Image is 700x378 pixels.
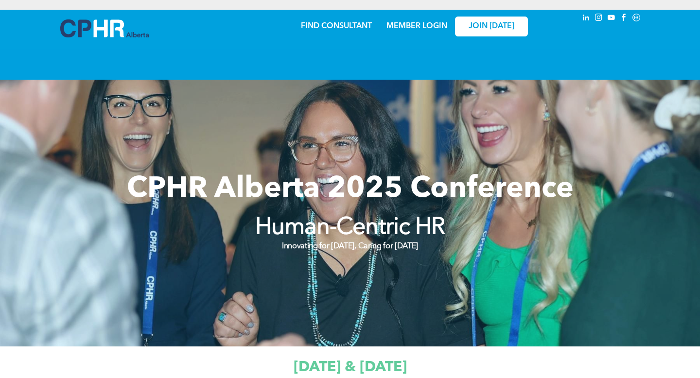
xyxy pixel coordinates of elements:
span: CPHR Alberta 2025 Conference [127,175,574,204]
a: JOIN [DATE] [455,17,528,36]
strong: Innovating for [DATE], Caring for [DATE] [282,242,418,250]
a: facebook [618,12,629,25]
a: instagram [593,12,604,25]
a: MEMBER LOGIN [386,22,447,30]
a: youtube [606,12,616,25]
span: [DATE] & [DATE] [294,360,407,375]
span: JOIN [DATE] [469,22,514,31]
a: linkedin [580,12,591,25]
strong: Human-Centric HR [255,216,445,240]
a: FIND CONSULTANT [301,22,372,30]
a: Social network [631,12,642,25]
img: A blue and white logo for cp alberta [60,19,149,37]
